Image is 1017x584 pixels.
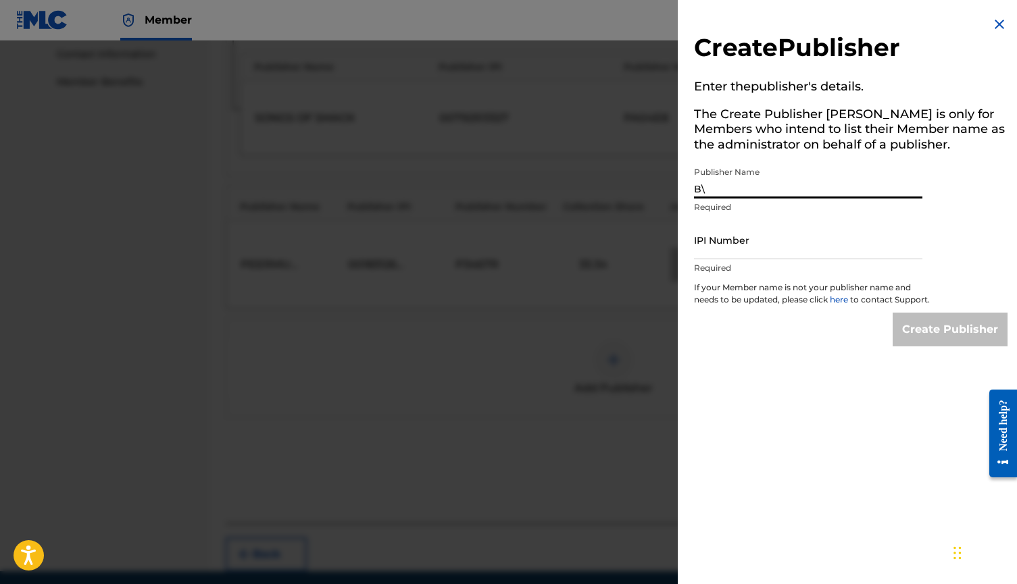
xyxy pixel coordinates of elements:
iframe: Chat Widget [949,519,1017,584]
h5: The Create Publisher [PERSON_NAME] is only for Members who intend to list their Member name as th... [694,103,1008,161]
h5: Enter the publisher 's details. [694,75,1008,103]
iframe: Resource Center [979,378,1017,489]
img: Top Rightsholder [120,12,137,28]
a: here [830,294,850,304]
h2: Create Publisher [694,32,1008,67]
p: Required [694,262,922,274]
p: If your Member name is not your publisher name and needs to be updated, please click to contact S... [694,282,931,313]
p: Required [694,201,922,213]
img: MLC Logo [16,10,68,30]
span: Member [145,12,192,28]
div: Drag [953,533,962,573]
